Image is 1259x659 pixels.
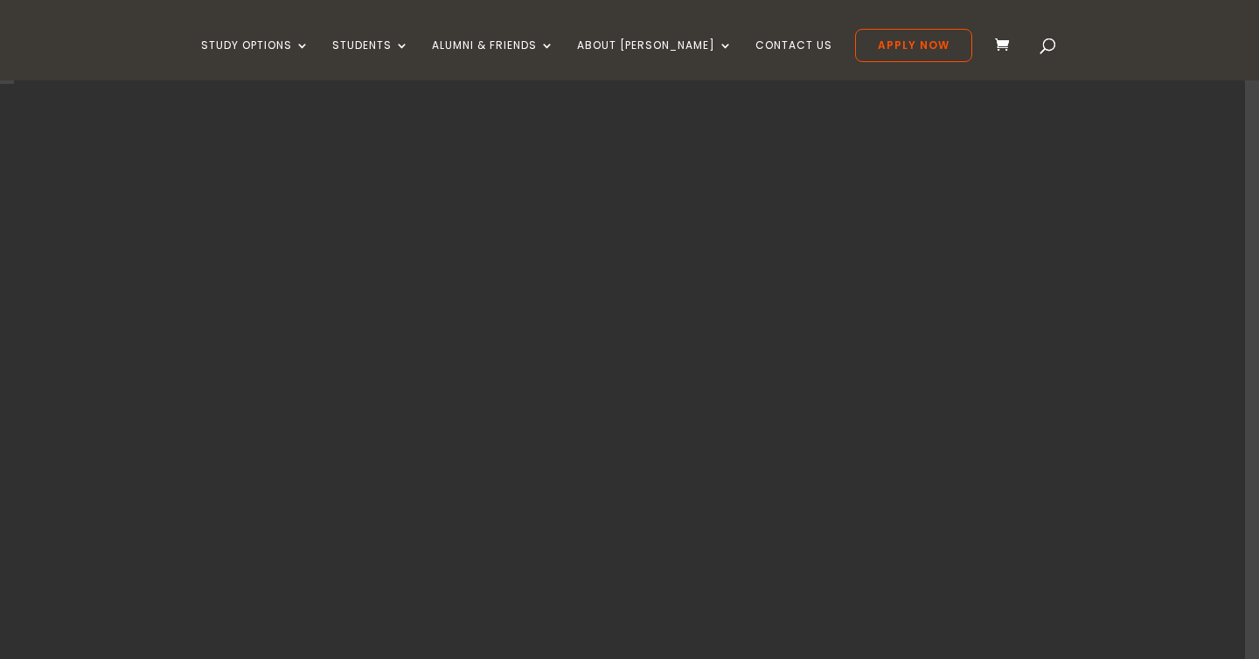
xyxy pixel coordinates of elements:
a: Apply Now [855,29,972,62]
a: Contact Us [755,39,832,80]
a: Study Options [201,39,310,80]
a: About [PERSON_NAME] [577,39,733,80]
a: Alumni & Friends [432,39,554,80]
a: Students [332,39,409,80]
